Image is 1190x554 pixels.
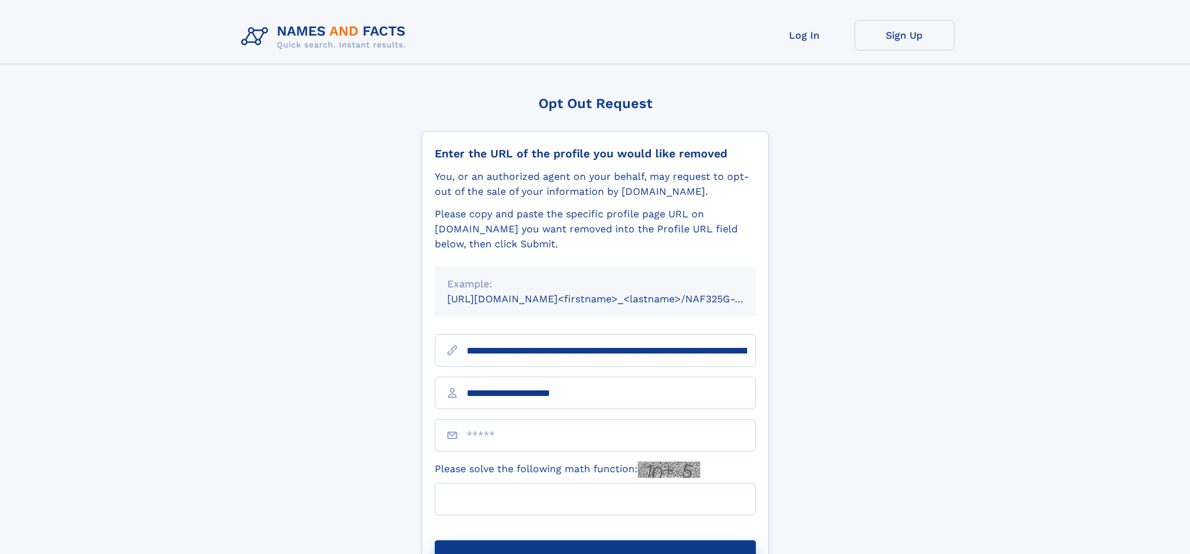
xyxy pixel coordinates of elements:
[755,20,855,51] a: Log In
[236,20,416,54] img: Logo Names and Facts
[447,277,743,292] div: Example:
[447,293,780,305] small: [URL][DOMAIN_NAME]<firstname>_<lastname>/NAF325G-xxxxxxxx
[435,207,756,252] div: Please copy and paste the specific profile page URL on [DOMAIN_NAME] you want removed into the Pr...
[855,20,954,51] a: Sign Up
[435,462,700,478] label: Please solve the following math function:
[435,169,756,199] div: You, or an authorized agent on your behalf, may request to opt-out of the sale of your informatio...
[435,147,756,161] div: Enter the URL of the profile you would like removed
[422,96,769,111] div: Opt Out Request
